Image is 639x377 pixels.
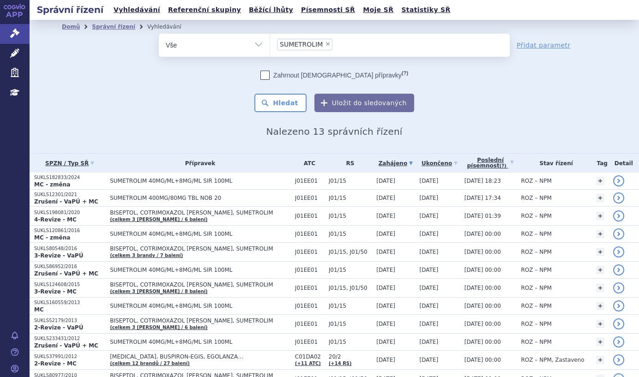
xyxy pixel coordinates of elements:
[34,353,105,360] p: SUKLS37991/2012
[34,245,105,252] p: SUKLS80548/2016
[260,71,408,80] label: Zahrnout [DEMOGRAPHIC_DATA] přípravky
[266,126,402,137] span: Nalezeno 13 správních řízení
[110,231,290,237] span: SUMETROLIM 40MG/ML+8MG/ML SIR 100ML
[420,195,439,201] span: [DATE]
[110,353,290,360] span: [MEDICAL_DATA], BUSPIRON-EGIS, EGOLANZA…
[376,285,395,291] span: [DATE]
[521,267,552,273] span: ROZ – NPM
[34,317,105,324] p: SUKLS52179/2013
[517,41,571,50] a: Přidat parametr
[596,194,604,202] a: +
[521,195,552,201] span: ROZ – NPM
[295,321,324,327] span: J01EE01
[521,178,552,184] span: ROZ – NPM
[110,217,207,222] a: (celkem 3 [PERSON_NAME] / 6 balení)
[111,4,163,16] a: Vyhledávání
[329,249,372,255] span: J01/15, J01/50
[376,231,395,237] span: [DATE]
[298,4,358,16] a: Písemnosti SŘ
[613,264,624,275] a: detail
[34,360,77,367] strong: 2-Revize - MC
[290,154,324,173] th: ATC
[609,154,639,173] th: Detail
[110,289,207,294] a: (celkem 3 [PERSON_NAME] / 8 balení)
[591,154,609,173] th: Tag
[464,303,501,309] span: [DATE] 00:00
[596,248,604,256] a: +
[360,4,396,16] a: Moje SŘ
[34,181,70,188] strong: MC - změna
[596,320,604,328] a: +
[613,354,624,365] a: detail
[110,209,290,216] span: BISEPTOL, COTRIMOXAZOL [PERSON_NAME], SUMETROLIM
[34,227,105,234] p: SUKLS120861/2016
[613,192,624,203] a: detail
[329,267,372,273] span: J01/15
[34,209,105,216] p: SUKLS198081/2020
[105,154,290,173] th: Přípravek
[34,216,77,223] strong: 4-Revize - MC
[335,38,340,50] input: SUMETROLIM
[110,253,183,258] a: (celkem 3 brandy / 7 balení)
[295,178,324,184] span: J01EE01
[329,213,372,219] span: J01/15
[30,3,111,16] h2: Správní řízení
[110,178,290,184] span: SUMETROLIM 40MG/ML+8MG/ML SIR 100ML
[464,231,501,237] span: [DATE] 00:00
[517,154,591,173] th: Stav řízení
[329,285,372,291] span: J01/15, J01/50
[34,299,105,306] p: SUKLS160559/2013
[165,4,244,16] a: Referenční skupiny
[376,249,395,255] span: [DATE]
[613,228,624,239] a: detail
[34,306,44,313] strong: MC
[329,339,372,345] span: J01/15
[420,339,439,345] span: [DATE]
[376,303,395,309] span: [DATE]
[420,321,439,327] span: [DATE]
[464,213,501,219] span: [DATE] 01:39
[295,231,324,237] span: J01EE01
[295,361,321,366] a: (+11 ATC)
[613,336,624,347] a: detail
[521,339,552,345] span: ROZ – NPM
[376,321,395,327] span: [DATE]
[596,338,604,346] a: +
[521,249,552,255] span: ROZ – NPM
[596,302,604,310] a: +
[329,231,372,237] span: J01/15
[295,195,324,201] span: J01EE01
[420,357,439,363] span: [DATE]
[110,361,190,366] a: (celkem 12 brandů / 27 balení)
[464,154,517,173] a: Poslednípísemnost(?)
[34,263,105,270] p: SUKLS86952/2016
[295,267,324,273] span: J01EE01
[62,24,80,30] a: Domů
[110,317,290,324] span: BISEPTOL, COTRIMOXAZOL [PERSON_NAME], SUMETROLIM
[500,163,506,169] abbr: (?)
[34,198,98,205] strong: Zrušení - VaPÚ + MC
[92,24,135,30] a: Správní řízení
[329,353,372,360] span: 20/2
[34,335,105,342] p: SUKLS233431/2012
[521,285,552,291] span: ROZ – NPM
[34,324,83,331] strong: 2-Revize - VaPÚ
[34,281,105,288] p: SUKLS124608/2015
[329,361,352,366] a: (+14 RS)
[295,285,324,291] span: J01EE01
[376,157,415,170] a: Zahájeno
[464,249,501,255] span: [DATE] 00:00
[596,230,604,238] a: +
[295,213,324,219] span: J01EE01
[34,174,105,181] p: SUKLS182833/2024
[324,154,372,173] th: RS
[376,195,395,201] span: [DATE]
[376,178,395,184] span: [DATE]
[420,303,439,309] span: [DATE]
[110,303,290,309] span: SUMETROLIM 40MG/ML+8MG/ML SIR 100ML
[596,212,604,220] a: +
[110,195,290,201] span: SUMETROLIM 400MG/80MG TBL NOB 20
[314,94,414,112] button: Uložit do sledovaných
[295,249,324,255] span: J01EE01
[34,191,105,198] p: SUKLS12301/2021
